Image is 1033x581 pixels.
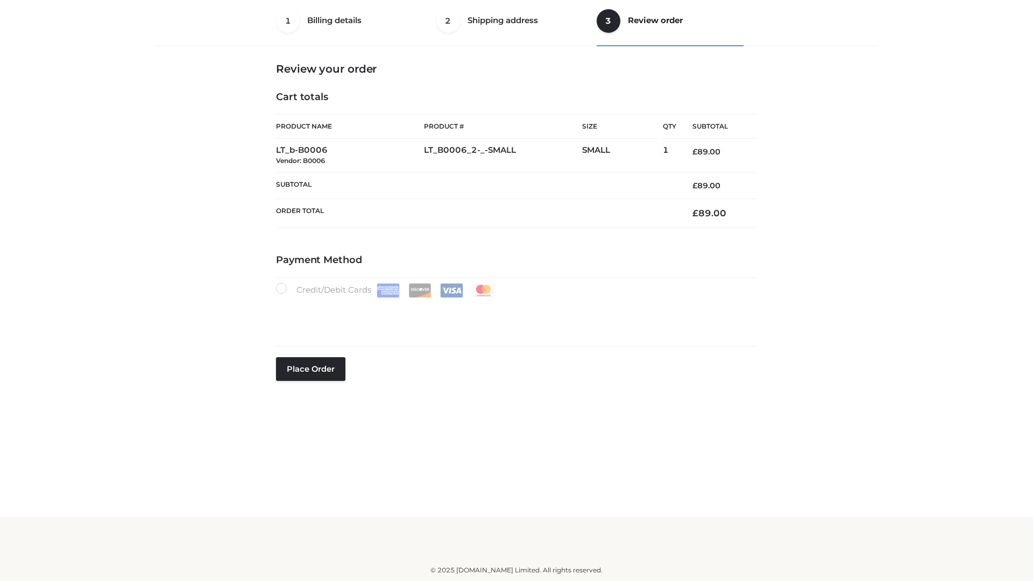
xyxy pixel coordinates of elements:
span: £ [692,147,697,157]
td: LT_B0006_2-_-SMALL [424,139,582,173]
th: Product Name [276,114,424,139]
iframe: Secure payment input frame [274,295,755,335]
img: Amex [377,284,400,297]
span: £ [692,208,698,218]
small: Vendor: B0006 [276,157,325,165]
td: LT_b-B0006 [276,139,424,173]
h4: Payment Method [276,254,757,266]
bdi: 89.00 [692,208,726,218]
th: Subtotal [676,115,757,139]
span: £ [692,181,697,190]
bdi: 89.00 [692,147,720,157]
img: Visa [440,284,463,297]
img: Mastercard [472,284,495,297]
div: © 2025 [DOMAIN_NAME] Limited. All rights reserved. [160,565,873,576]
th: Product # [424,114,582,139]
th: Order Total [276,199,676,228]
label: Credit/Debit Cards [276,283,496,297]
th: Subtotal [276,172,676,199]
img: Discover [408,284,431,297]
h3: Review your order [276,62,757,75]
h4: Cart totals [276,91,757,103]
bdi: 89.00 [692,181,720,190]
td: 1 [663,139,676,173]
th: Size [582,115,657,139]
button: Place order [276,357,345,381]
td: SMALL [582,139,663,173]
th: Qty [663,114,676,139]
